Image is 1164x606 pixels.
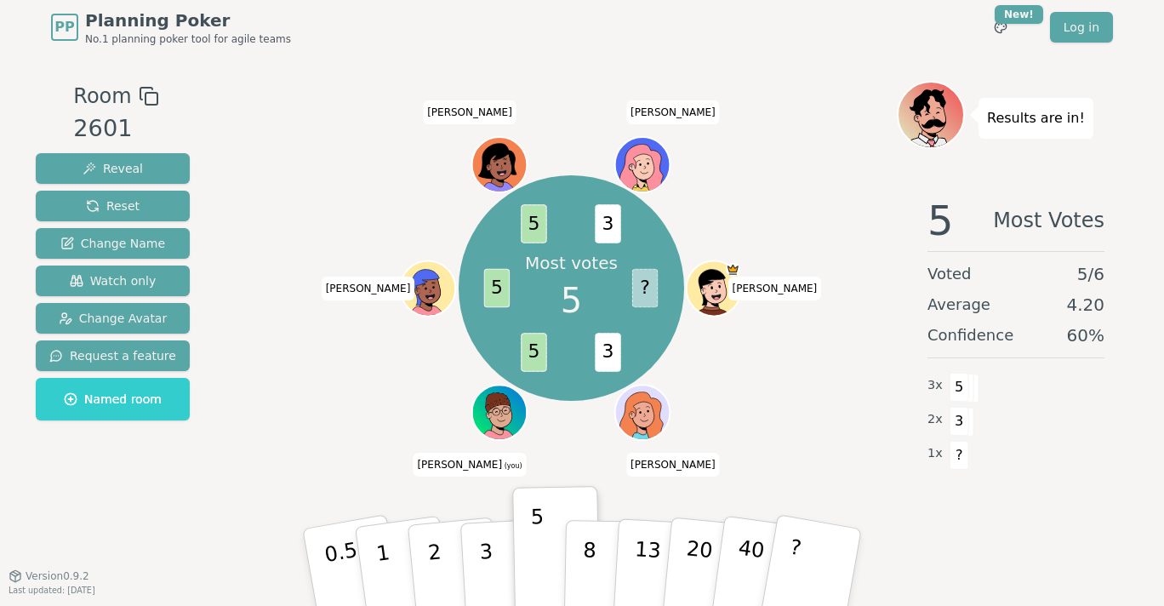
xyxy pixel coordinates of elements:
[626,453,720,477] span: Click to change your name
[474,386,526,438] button: Click to change your avatar
[561,275,582,326] span: 5
[484,269,510,308] span: 5
[727,262,740,276] span: Brendan is the host
[36,266,190,296] button: Watch only
[49,347,176,364] span: Request a feature
[522,333,547,372] span: 5
[36,191,190,221] button: Reset
[927,376,943,395] span: 3 x
[86,197,140,214] span: Reset
[36,153,190,184] button: Reveal
[927,293,990,317] span: Average
[927,410,943,429] span: 2 x
[531,505,545,597] p: 5
[36,228,190,259] button: Change Name
[51,9,291,46] a: PPPlanning PokerNo.1 planning poker tool for agile teams
[73,81,131,111] span: Room
[9,569,89,583] button: Version0.9.2
[423,100,516,124] span: Click to change your name
[59,310,168,327] span: Change Avatar
[993,200,1104,241] span: Most Votes
[950,407,969,436] span: 3
[1067,323,1104,347] span: 60 %
[9,586,95,595] span: Last updated: [DATE]
[927,200,954,241] span: 5
[322,277,415,300] span: Click to change your name
[54,17,74,37] span: PP
[85,32,291,46] span: No.1 planning poker tool for agile teams
[502,462,522,470] span: (you)
[950,441,969,470] span: ?
[632,269,658,308] span: ?
[927,262,972,286] span: Voted
[36,303,190,334] button: Change Avatar
[1050,12,1113,43] a: Log in
[596,333,621,372] span: 3
[1066,293,1104,317] span: 4.20
[927,323,1013,347] span: Confidence
[985,12,1016,43] button: New!
[36,340,190,371] button: Request a feature
[927,444,943,463] span: 1 x
[596,204,621,243] span: 3
[70,272,157,289] span: Watch only
[60,235,165,252] span: Change Name
[1077,262,1104,286] span: 5 / 6
[525,251,618,275] p: Most votes
[522,204,547,243] span: 5
[83,160,143,177] span: Reveal
[26,569,89,583] span: Version 0.9.2
[950,373,969,402] span: 5
[64,391,162,408] span: Named room
[36,378,190,420] button: Named room
[413,453,526,477] span: Click to change your name
[626,100,720,124] span: Click to change your name
[995,5,1043,24] div: New!
[728,277,822,300] span: Click to change your name
[85,9,291,32] span: Planning Poker
[987,106,1085,130] p: Results are in!
[73,111,158,146] div: 2601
